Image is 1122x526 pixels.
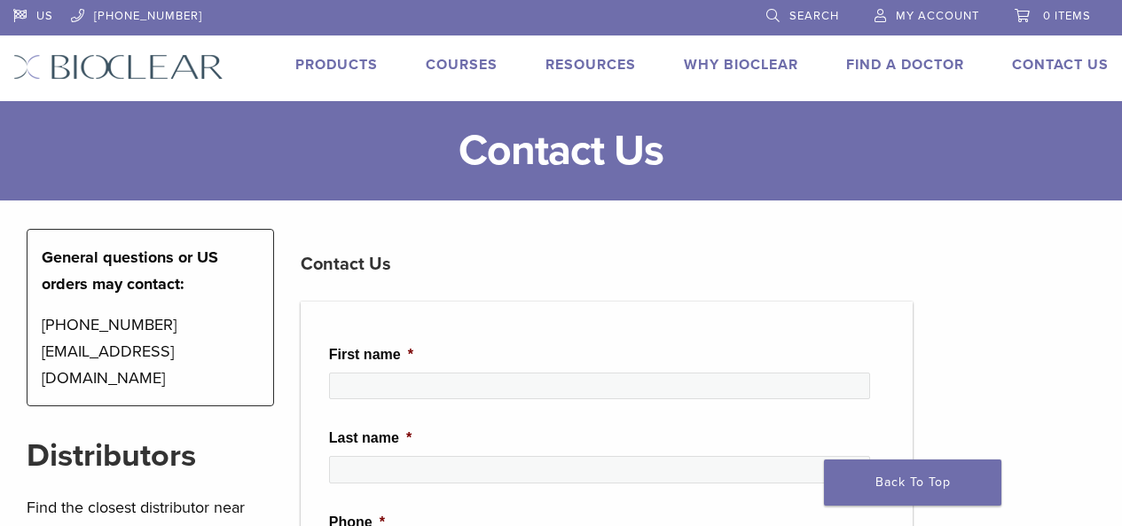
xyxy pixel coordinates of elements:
[42,247,218,294] strong: General questions or US orders may contact:
[824,459,1001,506] a: Back To Top
[1043,9,1091,23] span: 0 items
[684,56,798,74] a: Why Bioclear
[301,243,913,286] h3: Contact Us
[1012,56,1109,74] a: Contact Us
[789,9,839,23] span: Search
[42,311,259,391] p: [PHONE_NUMBER] [EMAIL_ADDRESS][DOMAIN_NAME]
[329,346,413,365] label: First name
[329,429,412,448] label: Last name
[13,54,224,80] img: Bioclear
[426,56,498,74] a: Courses
[295,56,378,74] a: Products
[545,56,636,74] a: Resources
[896,9,979,23] span: My Account
[846,56,964,74] a: Find A Doctor
[27,435,274,477] h2: Distributors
